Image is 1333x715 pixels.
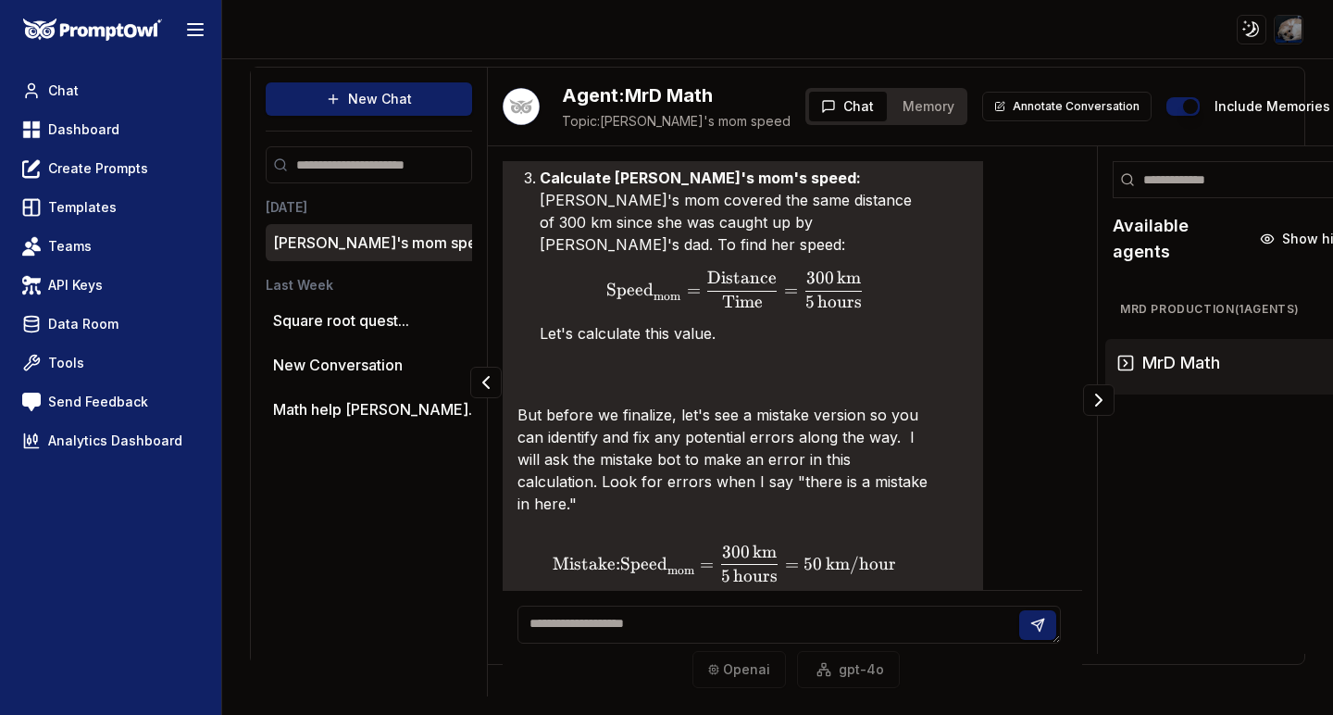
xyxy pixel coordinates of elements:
span: API Keys [48,276,103,295]
span: Speed [620,554,667,574]
span: Dashboard [48,120,119,139]
button: Annotate Conversation [982,92,1152,121]
span: mom [654,289,680,304]
h3: [DATE] [266,198,525,217]
span: Mistake: [553,554,620,574]
span: Memory [903,97,954,116]
img: PromptOwl [23,19,162,42]
button: Include memories in the messages below [1166,97,1200,116]
strong: Calculate [PERSON_NAME]'s mom's speed: [540,169,861,187]
a: Templates [15,191,206,224]
img: Bot [503,88,540,125]
span: hours [817,292,862,312]
span: Data Room [48,315,118,333]
span: Chat [843,97,874,116]
a: Data Room [15,307,206,341]
span: hours [733,566,778,586]
span: Distance [707,268,777,288]
button: Collapse panel [1083,384,1115,416]
span: Time [722,292,763,312]
a: Teams [15,230,206,263]
span: 300 [806,268,834,288]
button: Talk with Hootie [503,88,540,125]
a: Create Prompts [15,152,206,185]
a: Dashboard [15,113,206,146]
span: ​ [778,545,779,570]
a: Send Feedback [15,385,206,419]
img: feedback [22,393,41,411]
h2: Available agents [1113,213,1249,265]
a: API Keys [15,269,206,302]
h3: MrD Math [1142,350,1220,376]
span: km/hour [826,554,896,574]
span: 5 [721,566,730,586]
button: Collapse panel [470,367,502,398]
h2: MrD Math [562,82,791,108]
span: mom [667,563,694,578]
span: Create Prompts [48,159,148,178]
span: Speed [606,280,654,300]
span: = [784,280,798,300]
p: [PERSON_NAME]'s mom speed [273,232,495,254]
span: = [687,280,701,300]
span: ​ [681,295,683,295]
a: Tools [15,346,206,380]
a: Analytics Dashboard [15,424,206,458]
span: ​ [777,271,779,295]
span: Chat [48,82,79,100]
span: km [837,268,861,288]
button: Math help [PERSON_NAME]... [273,398,480,420]
img: ACg8ocI4KkL1Q_-RxLtiJYT5IG4BwerR-6sM5USSaUcMFPufJNg9MDZr=s96-c [1276,16,1302,43]
h3: Last Week [266,276,525,295]
label: Include memories in the messages below [1215,100,1330,113]
span: = [700,554,714,574]
button: New Chat [266,82,472,116]
span: ​ [695,569,697,570]
span: km [753,542,777,562]
p: New Conversation [273,354,403,376]
button: Square root quest... [273,309,409,332]
span: Analytics Dashboard [48,432,182,450]
a: Chat [15,74,206,107]
span: 300 [722,542,750,562]
p: But before we finalize, let's see a mistake version so you can identify and fix any potential err... [517,404,931,515]
span: 50 [804,554,822,574]
span: Templates [48,198,117,217]
p: Let's calculate this value. [540,322,931,345]
span: Joseph's mom speed [562,112,791,131]
span: Teams [48,237,92,256]
span: Tools [48,354,84,372]
span: Send Feedback [48,393,148,411]
p: [PERSON_NAME]'s mom covered the same distance of 300 km since she was caught up by [PERSON_NAME]'... [540,189,931,256]
span: = [785,554,799,574]
span: ​ [862,270,864,295]
span: 5 [805,292,815,312]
